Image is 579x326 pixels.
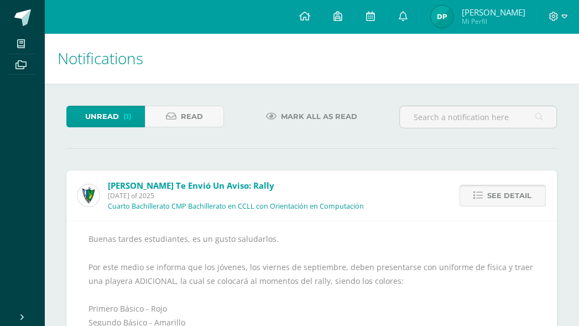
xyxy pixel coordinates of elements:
[461,7,525,18] span: [PERSON_NAME]
[66,106,145,127] a: Unread(1)
[181,106,203,127] span: Read
[461,17,525,26] span: Mi Perfil
[85,106,119,127] span: Unread
[400,106,556,128] input: Search a notification here
[108,191,364,200] span: [DATE] of 2025
[108,180,274,191] span: [PERSON_NAME] te envió un aviso: Rally
[252,106,371,127] a: Mark all as read
[281,106,357,127] span: Mark all as read
[123,106,132,127] span: (1)
[108,202,364,211] p: Cuarto Bachillerato CMP Bachillerato en CCLL con Orientación en Computación
[487,185,531,206] span: See detail
[58,48,143,69] span: Notifications
[431,6,453,28] img: 815b63cdd82b759088549b83563f60d9.png
[77,184,100,206] img: 9f174a157161b4ddbe12118a61fed988.png
[145,106,223,127] a: Read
